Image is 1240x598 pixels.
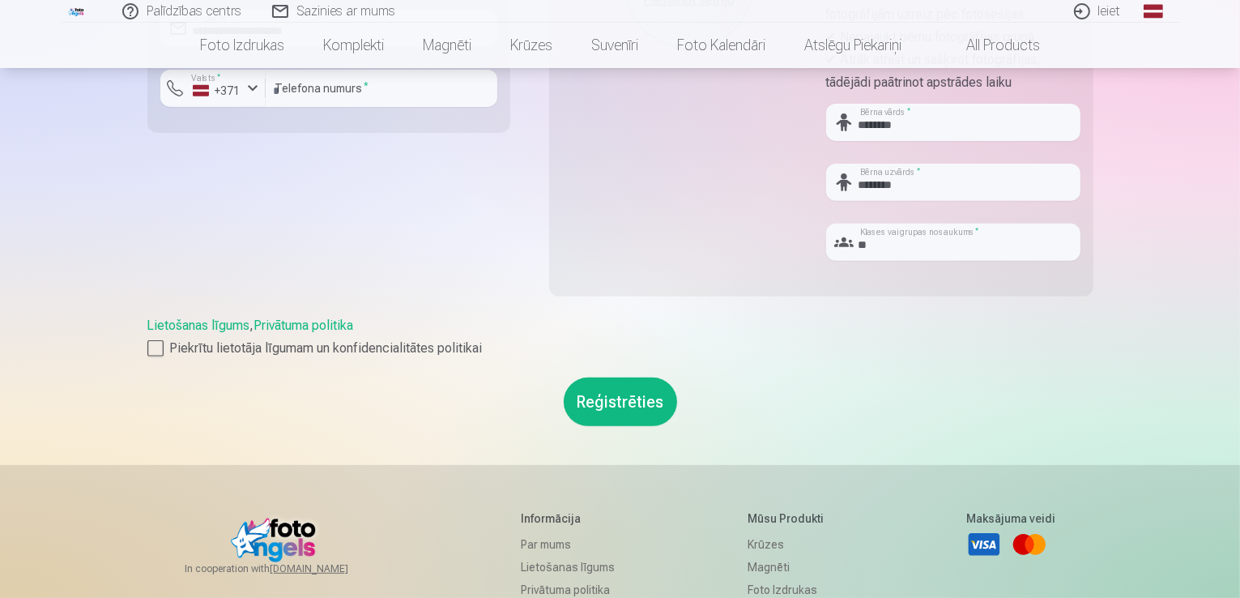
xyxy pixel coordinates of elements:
div: , [147,316,1093,358]
a: Foto kalendāri [658,23,785,68]
a: Magnēti [748,556,833,579]
div: +371 [193,83,241,99]
a: Suvenīri [572,23,658,68]
span: In cooperation with [185,562,387,575]
img: /fa1 [68,6,86,16]
a: Atslēgu piekariņi [785,23,921,68]
label: Piekrītu lietotāja līgumam un konfidencialitātes politikai [147,339,1093,358]
a: Komplekti [304,23,403,68]
a: Foto izdrukas [181,23,304,68]
a: Mastercard [1012,527,1047,562]
a: Lietošanas līgums [521,556,615,579]
a: [DOMAIN_NAME] [270,562,387,575]
a: All products [921,23,1059,68]
button: Valsts*+371 [160,70,266,107]
a: Magnēti [403,23,491,68]
p: ✔ Ātrāk atrast un sašķirot fotogrāfijas, tādējādi paātrinot apstrādes laiku [826,49,1080,94]
h5: Mūsu produkti [748,510,833,527]
a: Lietošanas līgums [147,318,250,333]
a: Par mums [521,533,615,556]
button: Reģistrēties [564,378,677,426]
h5: Maksājuma veidi [966,510,1055,527]
a: Privātuma politika [254,318,354,333]
label: Valsts [186,72,226,84]
a: Visa [966,527,1002,562]
a: Krūzes [748,533,833,556]
h5: Informācija [521,510,615,527]
a: Krūzes [491,23,572,68]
